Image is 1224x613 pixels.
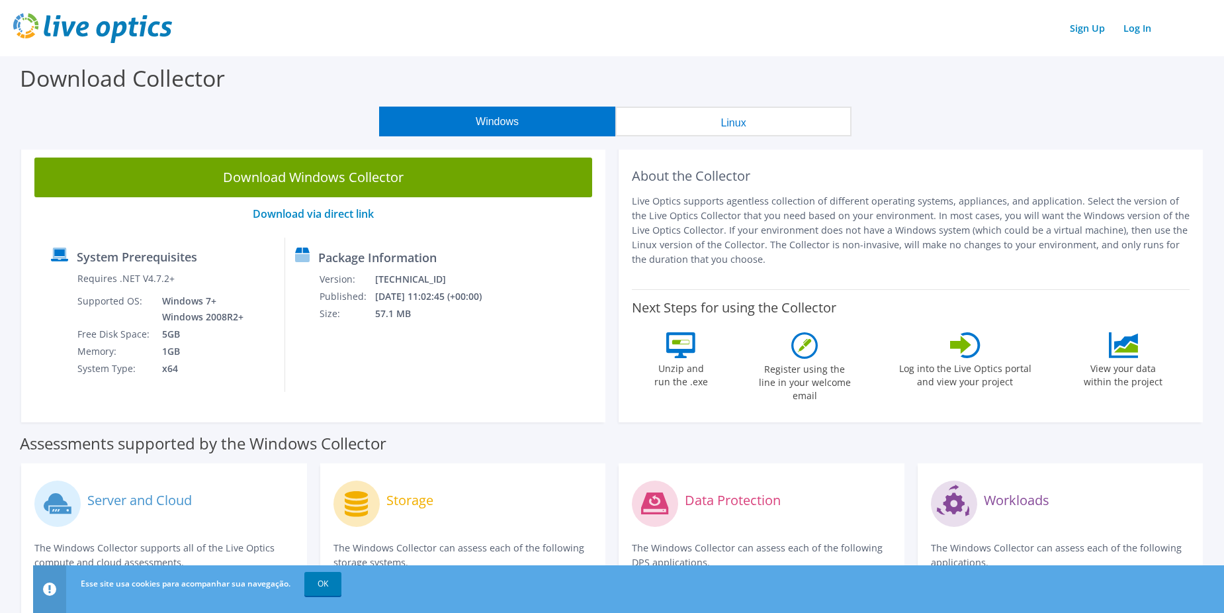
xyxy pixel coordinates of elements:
[77,293,152,326] td: Supported OS:
[755,359,854,402] label: Register using the line in your welcome email
[20,437,386,450] label: Assessments supported by the Windows Collector
[34,158,592,197] a: Download Windows Collector
[632,168,1190,184] h2: About the Collector
[318,251,437,264] label: Package Information
[685,494,781,507] label: Data Protection
[386,494,433,507] label: Storage
[152,293,246,326] td: Windows 7+ Windows 2008R2+
[379,107,615,136] button: Windows
[304,572,341,596] a: OK
[34,541,294,570] p: The Windows Collector supports all of the Live Optics compute and cloud assessments.
[650,358,711,389] label: Unzip and run the .exe
[319,305,374,322] td: Size:
[152,343,246,360] td: 1GB
[77,272,175,285] label: Requires .NET V4.7.2+
[20,63,225,93] label: Download Collector
[77,360,152,377] td: System Type:
[1063,19,1112,38] a: Sign Up
[931,541,1190,570] p: The Windows Collector can assess each of the following applications.
[319,271,374,288] td: Version:
[319,288,374,305] td: Published:
[374,288,499,305] td: [DATE] 11:02:45 (+00:00)
[632,300,836,316] label: Next Steps for using the Collector
[984,494,1049,507] label: Workloads
[615,107,852,136] button: Linux
[77,343,152,360] td: Memory:
[632,541,891,570] p: The Windows Collector can assess each of the following DPS applications.
[87,494,192,507] label: Server and Cloud
[13,13,172,43] img: live_optics_svg.svg
[77,326,152,343] td: Free Disk Space:
[1117,19,1158,38] a: Log In
[152,326,246,343] td: 5GB
[374,271,499,288] td: [TECHNICAL_ID]
[77,250,197,263] label: System Prerequisites
[374,305,499,322] td: 57.1 MB
[152,360,246,377] td: x64
[1076,358,1171,389] label: View your data within the project
[333,541,593,570] p: The Windows Collector can assess each of the following storage systems.
[898,358,1032,389] label: Log into the Live Optics portal and view your project
[253,207,374,221] a: Download via direct link
[632,194,1190,267] p: Live Optics supports agentless collection of different operating systems, appliances, and applica...
[81,578,290,589] span: Esse site usa cookies para acompanhar sua navegação.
